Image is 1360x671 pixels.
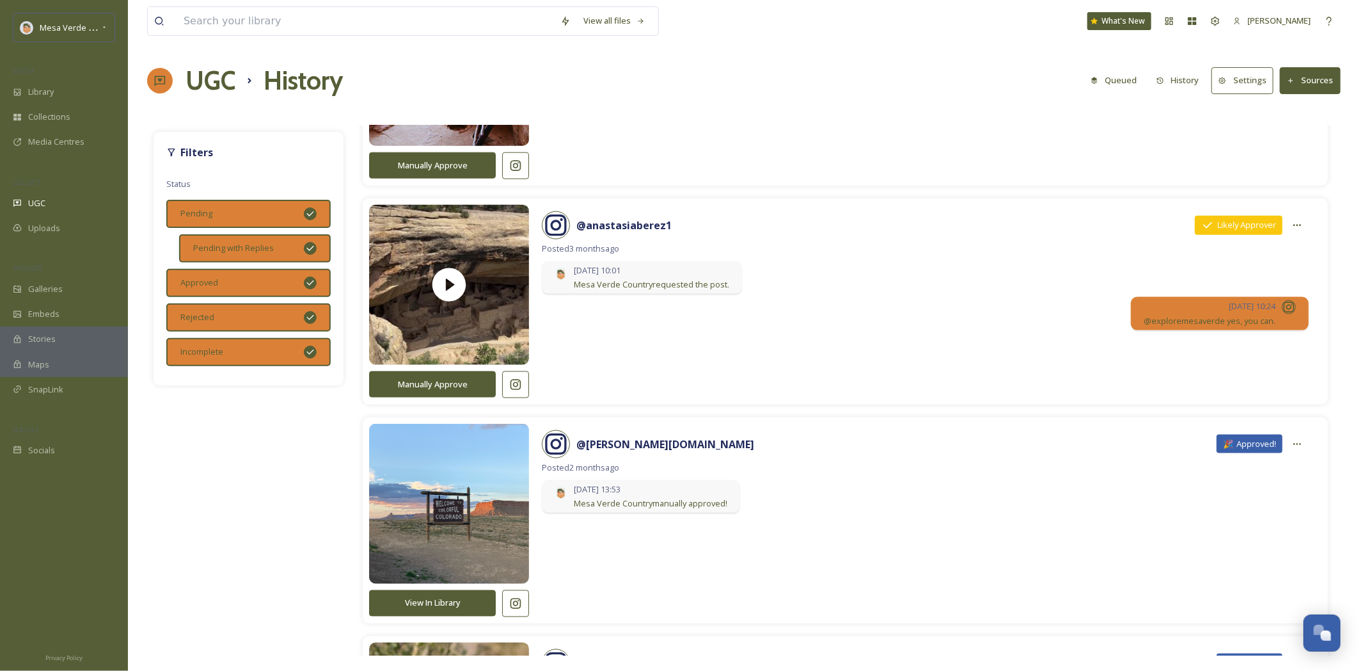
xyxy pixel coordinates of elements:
button: Open Chat [1304,615,1341,652]
span: Posted 3 months ago [542,243,1309,255]
span: [DATE] 10:01 [574,264,729,277]
a: @[PERSON_NAME][DOMAIN_NAME] [576,437,754,452]
span: Stories [28,333,56,345]
a: View all files [577,8,652,33]
a: What's New [1087,12,1151,30]
span: Library [28,86,54,98]
strong: Filters [180,145,213,159]
span: [DATE] 13:53 [574,483,727,496]
span: Status [166,178,191,190]
span: Uploads [28,222,60,234]
span: MEDIA [13,66,35,76]
strong: @ anastasiaberez1 [576,218,672,232]
button: View In Library [369,590,496,617]
img: MVC%20SnapSea%20logo%20%281%29.png [555,268,567,280]
button: Manually Approve [369,371,496,398]
div: 🎉 [1217,435,1283,453]
span: Mesa Verde Country requested the post. [574,279,729,291]
span: Embeds [28,308,59,320]
span: Collections [28,111,70,123]
a: @anastasiaberez1 [576,218,672,233]
img: 18070132496293394.jpg [369,408,529,600]
img: MVC%20SnapSea%20logo%20%281%29.png [20,21,33,34]
img: thumbnail [369,189,529,381]
strong: @ [PERSON_NAME][DOMAIN_NAME] [576,437,754,451]
span: Socials [28,444,55,457]
a: Settings [1212,67,1280,93]
a: [PERSON_NAME] [1227,8,1318,33]
span: Privacy Policy [45,654,83,662]
span: Rejected [180,311,214,323]
a: History [1150,68,1212,93]
span: Pending with Replies [193,242,274,254]
a: UGC [186,61,235,100]
span: Likely Approver [1217,219,1276,231]
span: SnapLink [28,384,63,396]
h1: History [264,61,343,100]
span: Pending [180,207,212,220]
span: [DATE] 10:24 [1144,300,1276,312]
span: COLLECT [13,177,40,187]
button: Sources [1280,67,1341,93]
button: History [1150,68,1206,93]
span: Media Centres [28,136,84,148]
span: WIDGETS [13,263,42,273]
span: Mesa Verde Country manually approved! [574,497,727,510]
a: Privacy Policy [45,649,83,665]
span: @exploremesaverde yes, you can. [1144,315,1276,327]
span: Approved [180,277,218,289]
span: Mesa Verde Country [40,21,118,33]
img: MVC%20SnapSea%20logo%20%281%29.png [555,487,567,499]
span: Incomplete [180,346,223,358]
span: Approved! [1237,438,1276,450]
button: Manually Approve [369,152,496,179]
span: SOCIALS [13,424,38,434]
span: Maps [28,359,49,371]
button: Settings [1212,67,1274,93]
span: Galleries [28,283,63,295]
span: UGC [28,197,45,209]
a: Queued [1084,68,1150,93]
span: Posted 2 months ago [542,462,1309,474]
input: Search your library [177,7,554,35]
span: [PERSON_NAME] [1248,15,1311,26]
button: Queued [1084,68,1144,93]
